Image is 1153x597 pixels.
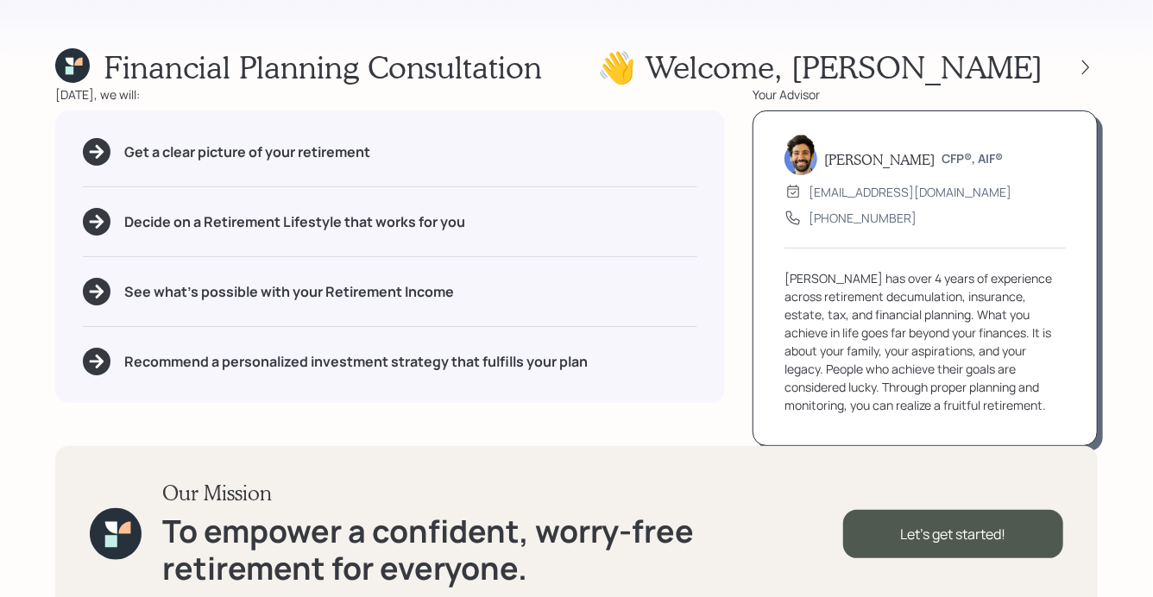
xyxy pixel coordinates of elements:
h5: [PERSON_NAME] [824,151,935,167]
div: [PHONE_NUMBER] [809,209,917,227]
div: Let's get started! [843,510,1063,558]
img: eric-schwartz-headshot.png [784,134,817,175]
h1: To empower a confident, worry-free retirement for everyone. [162,512,843,587]
h1: Financial Planning Consultation [104,48,542,85]
h3: Our Mission [162,481,843,506]
div: [PERSON_NAME] has over 4 years of experience across retirement decumulation, insurance, estate, t... [784,269,1066,414]
h5: Decide on a Retirement Lifestyle that works for you [124,214,465,230]
h6: CFP®, AIF® [942,152,1003,167]
h5: Get a clear picture of your retirement [124,144,370,160]
h5: Recommend a personalized investment strategy that fulfills your plan [124,354,588,370]
div: [DATE], we will: [55,85,725,104]
h1: 👋 Welcome , [PERSON_NAME] [597,48,1043,85]
div: Your Advisor [753,85,1098,104]
h5: See what's possible with your Retirement Income [124,284,454,300]
div: [EMAIL_ADDRESS][DOMAIN_NAME] [809,183,1011,201]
